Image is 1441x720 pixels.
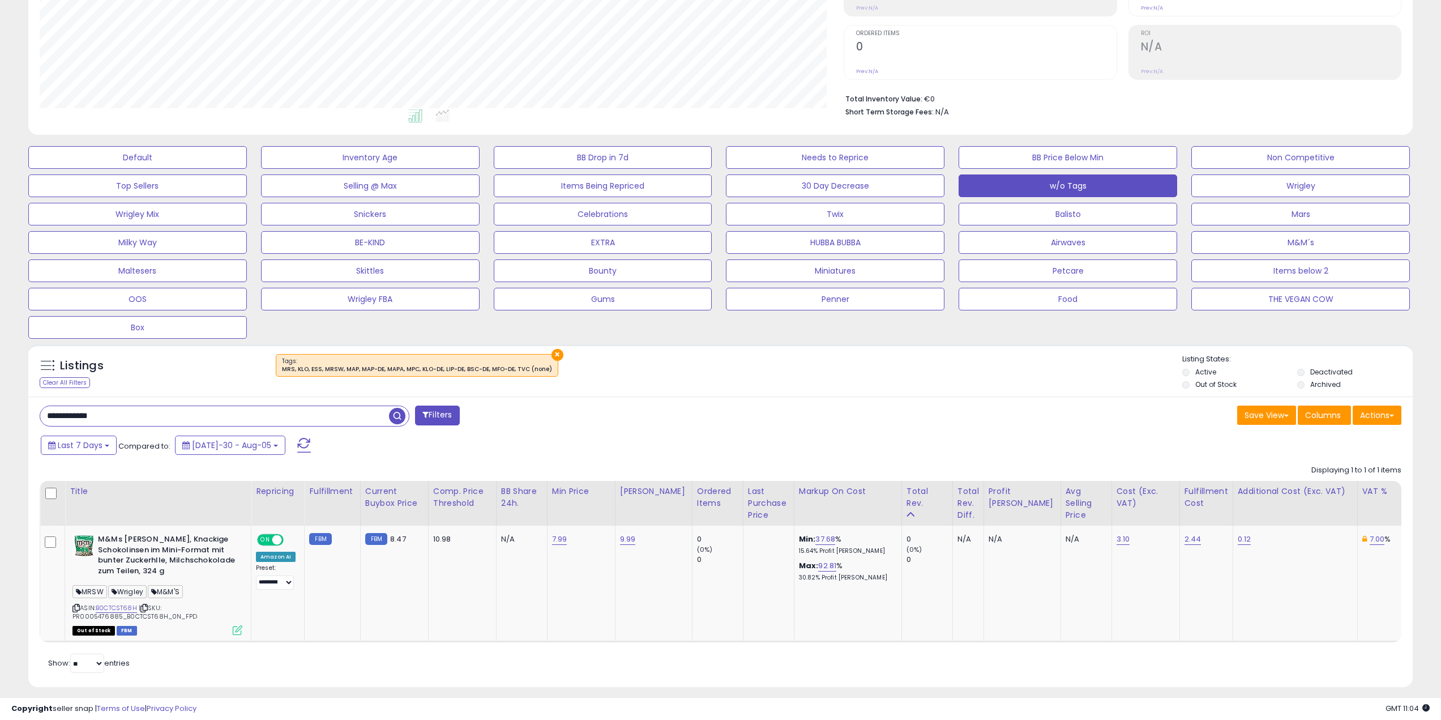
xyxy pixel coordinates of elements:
[1305,410,1341,421] span: Columns
[856,68,878,75] small: Prev: N/A
[258,535,272,545] span: ON
[494,203,712,225] button: Celebrations
[906,534,952,544] div: 0
[175,436,285,455] button: [DATE]-30 - Aug-05
[282,365,552,373] div: MRS, KLO, ESS, MRSW, MAP, MAP-DE, MAPA, MPC, KLO-DE, LIP-DE, BSC-DE, MFO-DE, TVC (none)
[552,485,610,497] div: Min Price
[72,585,107,598] span: MRSW
[799,561,893,582] div: %
[856,40,1116,56] h2: 0
[551,349,563,361] button: ×
[845,91,1393,105] li: €0
[1195,380,1237,389] label: Out of Stock
[28,146,247,169] button: Default
[1362,485,1421,497] div: VAT %
[140,605,148,611] i: Click to copy
[58,440,102,451] span: Last 7 Days
[1185,534,1201,545] a: 2.44
[799,485,897,497] div: Markup on Cost
[726,259,944,282] button: Miniatures
[72,603,197,620] span: | SKU: PR0005476885_B0CTCST68H_0N_FPD
[494,288,712,310] button: Gums
[726,146,944,169] button: Needs to Reprice
[1117,485,1175,509] div: Cost (Exc. VAT)
[117,626,137,636] span: FBM
[282,357,552,374] span: Tags :
[1191,174,1410,197] button: Wrigley
[726,203,944,225] button: Twix
[697,555,743,565] div: 0
[959,288,1177,310] button: Food
[1238,534,1251,545] a: 0.12
[1362,535,1367,543] i: This overrides the store level Vat Percent for this listing
[256,485,300,497] div: Repricing
[799,560,819,571] b: Max:
[261,146,480,169] button: Inventory Age
[799,534,893,555] div: %
[1310,367,1353,377] label: Deactivated
[845,107,934,117] b: Short Term Storage Fees:
[959,174,1177,197] button: w/o Tags
[365,533,387,545] small: FBM
[433,485,491,509] div: Comp. Price Threshold
[192,440,271,451] span: [DATE]-30 - Aug-05
[1066,534,1103,544] div: N/A
[390,534,406,544] span: 8.47
[501,534,538,544] div: N/A
[282,535,300,545] span: OFF
[989,534,1052,544] div: N/A
[72,605,80,611] i: Click to copy
[697,534,743,544] div: 0
[794,481,901,526] th: The percentage added to the cost of goods (COGS) that forms the calculator for Min & Max prices.
[494,231,712,254] button: EXTRA
[935,106,949,117] span: N/A
[309,533,331,545] small: FBM
[501,485,542,509] div: BB Share 24h.
[1195,367,1216,377] label: Active
[1141,40,1401,56] h2: N/A
[959,203,1177,225] button: Balisto
[28,203,247,225] button: Wrigley Mix
[620,485,687,497] div: [PERSON_NAME]
[1237,406,1296,425] button: Save View
[147,703,196,714] a: Privacy Policy
[97,703,145,714] a: Terms of Use
[697,485,738,509] div: Ordered Items
[906,545,922,554] small: (0%)
[72,534,95,557] img: 51TJjgdzTxL._SL40_.jpg
[1182,354,1413,365] p: Listing States:
[40,377,90,388] div: Clear All Filters
[1141,31,1401,37] span: ROI
[1386,703,1430,714] span: 2025-08-13 11:04 GMT
[552,534,567,545] a: 7.99
[96,603,137,613] a: B0CTCST68H
[28,259,247,282] button: Maltesers
[309,485,355,497] div: Fulfillment
[28,288,247,310] button: OOS
[72,534,242,634] div: ASIN:
[1066,485,1107,521] div: Avg Selling Price
[1298,406,1351,425] button: Columns
[697,545,713,554] small: (0%)
[799,547,893,555] p: 15.64% Profit [PERSON_NAME]
[845,94,922,104] b: Total Inventory Value:
[261,288,480,310] button: Wrigley FBA
[1191,288,1410,310] button: THE VEGAN COW
[60,358,104,374] h5: Listings
[261,203,480,225] button: Snickers
[11,703,53,714] strong: Copyright
[28,174,247,197] button: Top Sellers
[959,231,1177,254] button: Airwaves
[959,259,1177,282] button: Petcare
[415,406,459,425] button: Filters
[98,534,236,579] b: M&Ms [PERSON_NAME], Knackige Schokolinsen im Mini-Format mit bunter Zuckerhlle, Milchschokolade z...
[726,288,944,310] button: Penner
[1141,5,1163,11] small: Prev: N/A
[41,436,117,455] button: Last 7 Days
[726,231,944,254] button: HUBBA BUBBA
[256,552,296,562] div: Amazon AI
[494,146,712,169] button: BB Drop in 7d
[1370,534,1385,545] a: 7.00
[1362,534,1417,544] div: %
[28,231,247,254] button: Milky Way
